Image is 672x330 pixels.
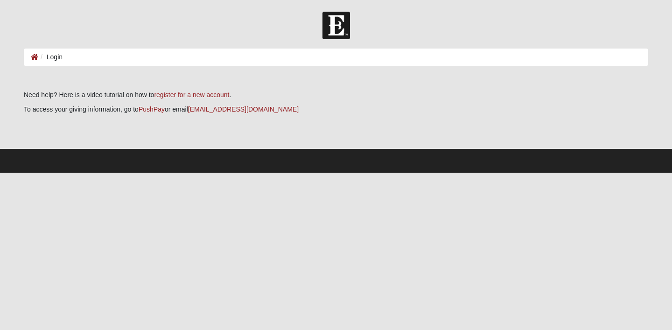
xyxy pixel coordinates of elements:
p: Need help? Here is a video tutorial on how to . [24,90,648,100]
a: [EMAIL_ADDRESS][DOMAIN_NAME] [188,105,299,113]
li: Login [38,52,63,62]
a: register for a new account [154,91,229,98]
p: To access your giving information, go to or email [24,105,648,114]
img: Church of Eleven22 Logo [322,12,350,39]
a: PushPay [139,105,165,113]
